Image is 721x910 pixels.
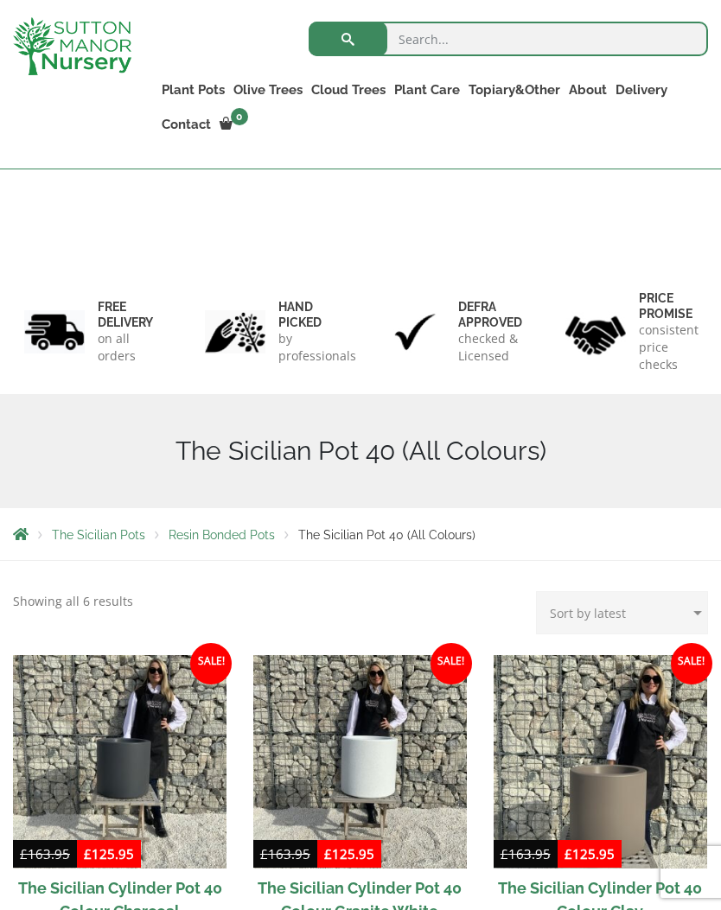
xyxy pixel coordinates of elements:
[639,290,699,321] h6: Price promise
[13,655,227,869] img: The Sicilian Cylinder Pot 40 Colour Charcoal
[190,643,232,684] span: Sale!
[324,845,374,862] bdi: 125.95
[565,845,615,862] bdi: 125.95
[278,330,356,365] p: by professionals
[215,112,253,137] a: 0
[278,299,356,330] h6: hand picked
[20,845,28,862] span: £
[431,643,472,684] span: Sale!
[458,330,522,365] p: checked & Licensed
[98,330,156,365] p: on all orders
[52,528,145,542] a: The Sicilian Pots
[611,78,672,102] a: Delivery
[501,845,508,862] span: £
[157,78,229,102] a: Plant Pots
[565,845,572,862] span: £
[458,299,522,330] h6: Defra approved
[501,845,551,862] bdi: 163.95
[253,655,467,869] img: The Sicilian Cylinder Pot 40 Colour Granite White
[536,591,708,634] select: Shop order
[84,845,92,862] span: £
[260,845,310,862] bdi: 163.95
[464,78,565,102] a: Topiary&Other
[24,310,85,354] img: 1.jpg
[307,78,390,102] a: Cloud Trees
[494,655,707,869] img: The Sicilian Cylinder Pot 40 Colour Clay
[390,78,464,102] a: Plant Care
[13,17,131,75] img: logo
[565,78,611,102] a: About
[385,310,445,354] img: 3.jpg
[260,845,268,862] span: £
[98,299,156,330] h6: FREE DELIVERY
[13,527,708,541] nav: Breadcrumbs
[671,643,712,684] span: Sale!
[229,78,307,102] a: Olive Trees
[13,591,133,612] p: Showing all 6 results
[84,845,134,862] bdi: 125.95
[157,112,215,137] a: Contact
[231,108,248,125] span: 0
[205,310,265,354] img: 2.jpg
[639,321,699,373] p: consistent price checks
[309,22,708,56] input: Search...
[565,305,626,358] img: 4.jpg
[20,845,70,862] bdi: 163.95
[324,845,332,862] span: £
[169,528,275,542] a: Resin Bonded Pots
[13,436,708,467] h1: The Sicilian Pot 40 (All Colours)
[298,528,475,542] span: The Sicilian Pot 40 (All Colours)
